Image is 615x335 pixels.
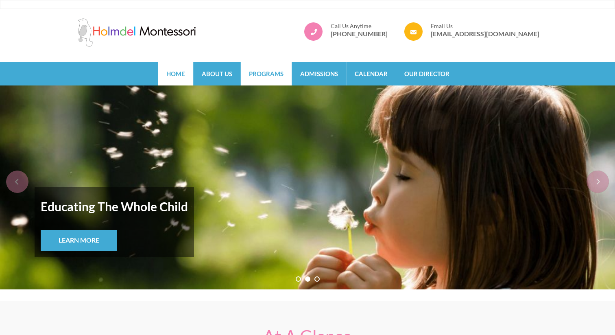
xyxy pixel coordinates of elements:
a: [PHONE_NUMBER] [331,30,388,38]
span: Call Us Anytime [331,22,388,30]
div: prev [6,171,28,193]
img: Holmdel Montessori School [76,18,198,47]
a: Calendar [347,62,396,85]
a: Our Director [396,62,458,85]
a: About Us [194,62,240,85]
a: Learn More [41,230,117,251]
div: next [587,171,609,193]
a: Admissions [292,62,346,85]
span: Email Us [431,22,539,30]
a: Home [158,62,193,85]
strong: Educating The Whole Child [41,193,188,219]
a: [EMAIL_ADDRESS][DOMAIN_NAME] [431,30,539,38]
a: Programs [241,62,292,85]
